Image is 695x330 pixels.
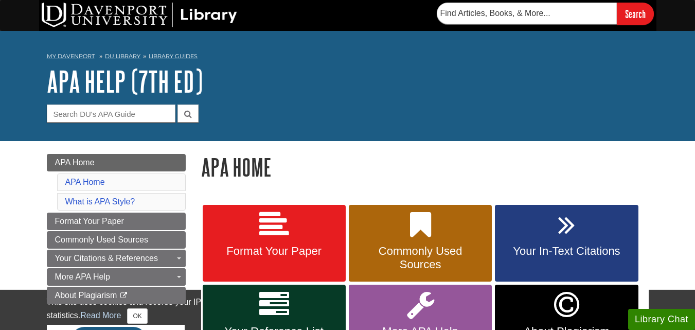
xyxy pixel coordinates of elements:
[47,49,649,66] nav: breadcrumb
[437,3,617,24] input: Find Articles, Books, & More...
[119,292,128,299] i: This link opens in a new window
[503,245,630,258] span: Your In-Text Citations
[210,245,338,258] span: Format Your Paper
[47,52,95,61] a: My Davenport
[349,205,492,282] a: Commonly Used Sources
[55,291,117,300] span: About Plagiarism
[437,3,654,25] form: Searches DU Library's articles, books, and more
[203,205,346,282] a: Format Your Paper
[628,309,695,330] button: Library Chat
[357,245,484,271] span: Commonly Used Sources
[47,287,186,304] a: About Plagiarism
[47,65,203,97] a: APA Help (7th Ed)
[149,53,198,60] a: Library Guides
[47,231,186,249] a: Commonly Used Sources
[105,53,140,60] a: DU Library
[47,213,186,230] a: Format Your Paper
[495,205,638,282] a: Your In-Text Citations
[65,178,105,186] a: APA Home
[65,197,135,206] a: What is APA Style?
[201,154,649,180] h1: APA Home
[55,272,110,281] span: More APA Help
[47,250,186,267] a: Your Citations & References
[47,154,186,171] a: APA Home
[617,3,654,25] input: Search
[55,254,158,263] span: Your Citations & References
[55,217,124,225] span: Format Your Paper
[55,235,148,244] span: Commonly Used Sources
[55,158,95,167] span: APA Home
[42,3,237,27] img: DU Library
[47,105,175,123] input: Search DU's APA Guide
[47,268,186,286] a: More APA Help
